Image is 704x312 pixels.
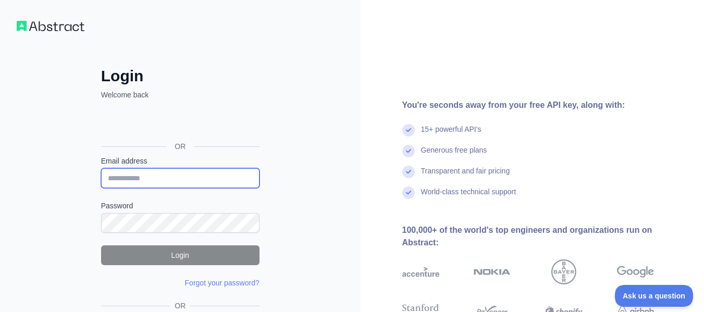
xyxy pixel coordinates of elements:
[101,90,260,100] p: Welcome back
[101,67,260,85] h2: Login
[101,201,260,211] label: Password
[421,166,510,186] div: Transparent and fair pricing
[402,124,415,136] img: check mark
[185,279,260,287] a: Forgot your password?
[421,186,516,207] div: World-class technical support
[166,141,194,152] span: OR
[551,259,576,284] img: bayer
[402,186,415,199] img: check mark
[101,156,260,166] label: Email address
[421,124,481,145] div: 15+ powerful API's
[101,245,260,265] button: Login
[615,285,694,307] iframe: Toggle Customer Support
[402,224,688,249] div: 100,000+ of the world's top engineers and organizations run on Abstract:
[474,259,511,284] img: nokia
[402,145,415,157] img: check mark
[421,145,487,166] div: Generous free plans
[17,21,84,31] img: Workflow
[402,259,439,284] img: accenture
[617,259,654,284] img: google
[402,166,415,178] img: check mark
[96,111,263,134] iframe: Sign in with Google Button
[402,99,688,111] div: You're seconds away from your free API key, along with:
[170,301,190,311] span: OR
